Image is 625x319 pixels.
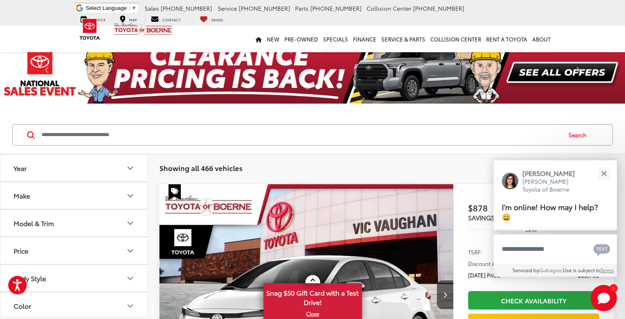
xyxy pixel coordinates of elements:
svg: Text [593,243,610,256]
button: PricePrice [0,237,148,264]
a: Home [253,26,264,52]
span: ▼ [131,5,137,11]
a: Finance [351,26,379,52]
span: 1 [612,286,614,290]
span: Use is subject to [563,266,600,273]
div: Year [125,163,135,173]
span: Parts [295,4,309,12]
div: Price [125,246,135,256]
button: YearYear [0,155,148,181]
span: Serviced by [512,266,539,273]
span: Select Language [86,5,127,11]
span: SAVINGS [468,213,495,222]
a: Contact [145,15,187,23]
button: Search [561,125,598,145]
a: Pre-Owned [282,26,321,52]
span: Sales [145,4,159,12]
span: [PHONE_NUMBER] [161,4,212,12]
button: Body StyleBody Style [0,265,148,291]
div: Body Style [125,273,135,283]
button: Next image [437,280,453,309]
span: Service [218,4,237,12]
span: [PHONE_NUMBER] [413,4,464,12]
a: Gubagoo. [539,266,563,273]
a: Rent a Toyota [484,26,530,52]
img: Toyota [74,16,105,43]
span: [DATE] Price: [468,271,501,279]
div: Model & Trim [14,219,54,227]
p: [PERSON_NAME] [522,169,583,178]
div: Color [14,302,31,310]
span: TSRP: [468,248,482,256]
span: [PHONE_NUMBER] [239,4,290,12]
span: $878 [468,201,534,214]
a: Specials [321,26,351,52]
div: Year [14,164,27,172]
button: Close [595,164,613,182]
span: [PHONE_NUMBER] [310,4,362,12]
svg: Start Chat [590,285,617,311]
a: Map [113,15,143,23]
a: Select Language​ [86,5,137,11]
a: Service [74,15,112,23]
span: Discount Amount: [468,259,514,268]
span: Showing all 466 vehicles [159,163,242,173]
span: Collision Center [367,4,411,12]
a: Terms [600,266,614,273]
div: Price [14,247,28,254]
button: ColorColor [0,292,148,319]
div: Close[PERSON_NAME][PERSON_NAME] Toyota of BoerneI'm online! How may I help? 😀Type your messageCha... [494,160,617,277]
img: Vic Vaughan Toyota of Boerne [114,22,173,37]
a: About [530,26,553,52]
a: New [264,26,282,52]
a: Collision Center [428,26,484,52]
div: Model & Trim [125,218,135,228]
textarea: Type your message [494,234,617,264]
button: Toggle Chat Window [590,285,617,311]
div: Body Style [14,274,46,282]
div: Color [125,301,135,311]
button: MakeMake [0,182,148,209]
span: I'm online! How may I help? 😀 [502,201,598,222]
a: Check Availability [468,291,599,310]
span: Snag $50 Gift Card with a Test Drive! [264,284,361,309]
a: Service & Parts: Opens in a new tab [379,26,428,52]
button: Model & TrimModel & Trim [0,210,148,236]
span: Saved [211,17,223,22]
a: My Saved Vehicles [194,15,229,23]
span: Special [168,184,181,200]
div: Make [125,191,135,201]
div: Make [14,192,30,199]
p: [PERSON_NAME] Toyota of Boerne [522,178,583,194]
button: Chat with SMS [591,240,613,258]
input: Search by Make, Model, or Keyword [41,125,561,145]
